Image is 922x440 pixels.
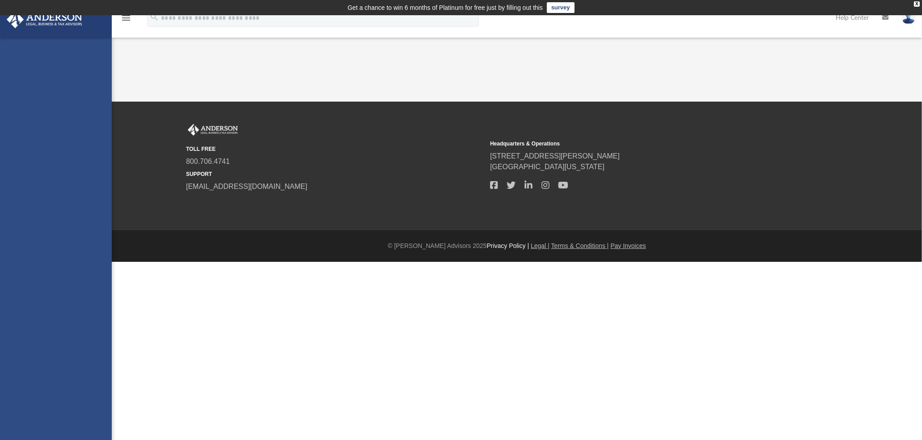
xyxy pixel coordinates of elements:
img: Anderson Advisors Platinum Portal [186,124,240,136]
img: Anderson Advisors Platinum Portal [4,11,85,28]
a: menu [121,17,131,23]
a: survey [547,2,575,13]
a: Terms & Conditions | [551,242,609,249]
a: [EMAIL_ADDRESS][DOMAIN_NAME] [186,183,307,190]
div: close [914,1,920,7]
a: [GEOGRAPHIC_DATA][US_STATE] [490,163,605,171]
a: Privacy Policy | [487,242,529,249]
img: User Pic [902,11,915,24]
i: menu [121,13,131,23]
div: Get a chance to win 6 months of Platinum for free just by filling out this [347,2,543,13]
i: search [149,12,159,22]
a: Legal | [531,242,550,249]
a: 800.706.4741 [186,158,230,165]
a: Pay Invoices [610,242,646,249]
small: TOLL FREE [186,145,484,153]
div: © [PERSON_NAME] Advisors 2025 [112,241,922,251]
small: Headquarters & Operations [490,140,788,148]
a: [STREET_ADDRESS][PERSON_NAME] [490,152,620,160]
small: SUPPORT [186,170,484,178]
